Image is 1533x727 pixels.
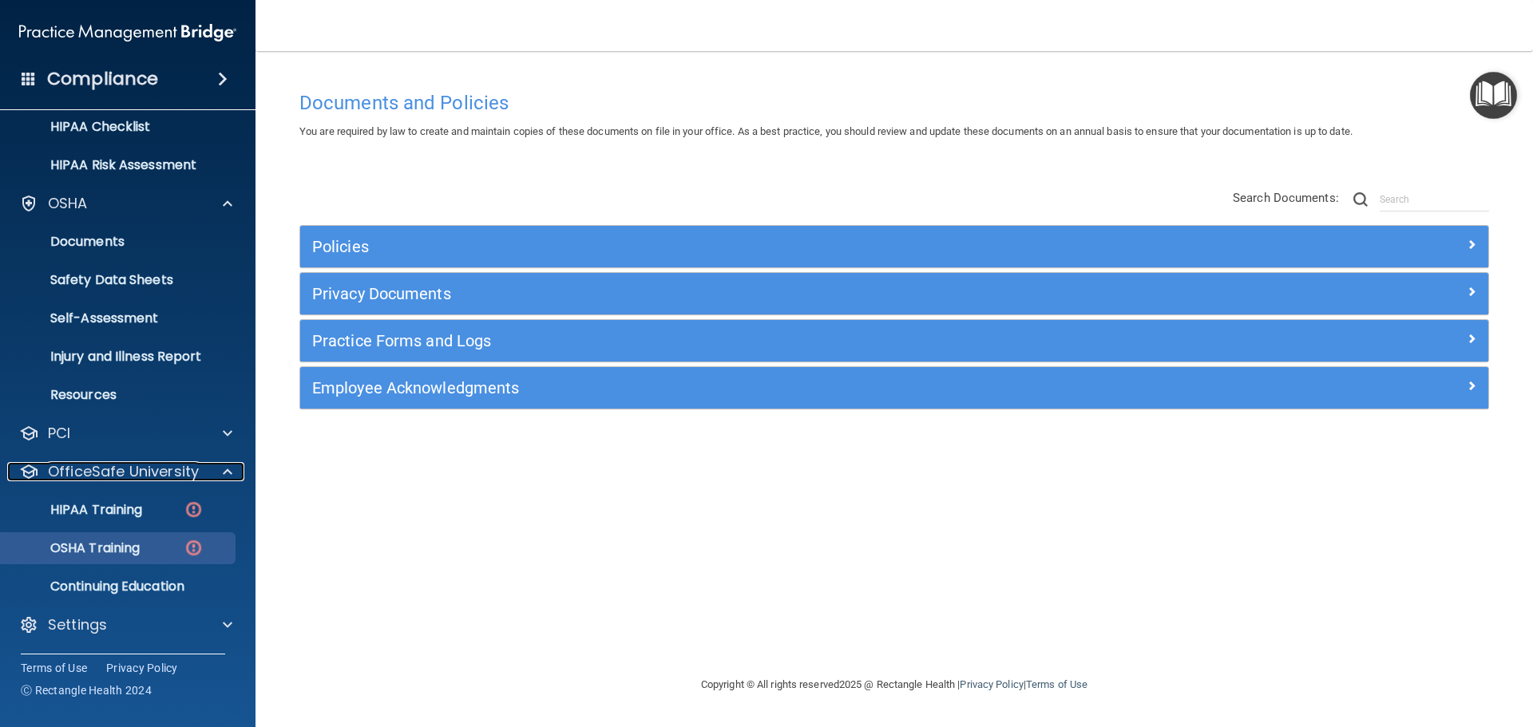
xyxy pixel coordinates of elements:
[299,125,1353,137] span: You are required by law to create and maintain copies of these documents on file in your office. ...
[19,17,236,49] img: PMB logo
[21,682,152,698] span: Ⓒ Rectangle Health 2024
[312,285,1179,302] h5: Privacy Documents
[19,462,232,481] a: OfficeSafe University
[312,281,1476,306] a: Privacy Documents
[10,502,142,518] p: HIPAA Training
[312,375,1476,401] a: Employee Acknowledgments
[1353,192,1368,207] img: ic-search.3b580494.png
[10,540,140,556] p: OSHA Training
[48,462,199,481] p: OfficeSafe University
[10,157,228,173] p: HIPAA Risk Assessment
[19,615,232,634] a: Settings
[312,328,1476,354] a: Practice Forms and Logs
[312,238,1179,255] h5: Policies
[1233,191,1339,205] span: Search Documents:
[19,424,232,443] a: PCI
[106,660,178,676] a: Privacy Policy
[299,93,1489,113] h4: Documents and Policies
[1026,678,1087,690] a: Terms of Use
[47,68,158,90] h4: Compliance
[10,349,228,365] p: Injury and Illness Report
[184,500,204,520] img: danger-circle.6113f641.png
[10,272,228,288] p: Safety Data Sheets
[960,678,1023,690] a: Privacy Policy
[312,379,1179,397] h5: Employee Acknowledgments
[10,579,228,595] p: Continuing Education
[312,332,1179,350] h5: Practice Forms and Logs
[19,194,232,213] a: OSHA
[10,234,228,250] p: Documents
[21,660,87,676] a: Terms of Use
[48,194,88,213] p: OSHA
[48,424,70,443] p: PCI
[603,659,1186,710] div: Copyright © All rights reserved 2025 @ Rectangle Health | |
[48,615,107,634] p: Settings
[312,234,1476,259] a: Policies
[10,310,228,326] p: Self-Assessment
[10,119,228,135] p: HIPAA Checklist
[1380,188,1489,211] input: Search
[1470,72,1517,119] button: Open Resource Center
[10,387,228,403] p: Resources
[184,538,204,558] img: danger-circle.6113f641.png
